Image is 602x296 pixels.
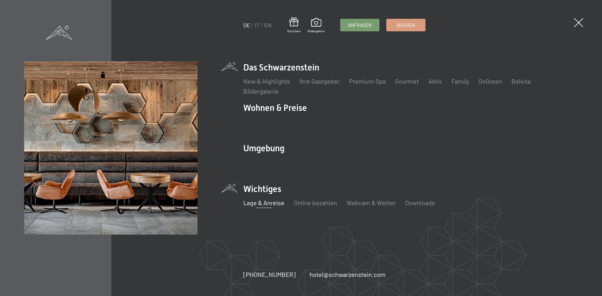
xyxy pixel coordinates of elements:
[405,199,435,206] a: Downloads
[243,77,290,85] a: New & Highlights
[348,22,372,29] span: Anfragen
[243,199,284,206] a: Lage & Anreise
[243,271,296,278] span: [PHONE_NUMBER]
[387,19,425,31] a: Buchen
[511,77,531,85] a: Belvita
[243,270,296,279] a: [PHONE_NUMBER]
[309,270,386,279] a: hotel@schwarzenstein.com
[308,18,325,33] a: Bildergalerie
[299,77,340,85] a: Ihre Gastgeber
[287,29,301,33] span: Gutschein
[264,22,272,29] a: EN
[349,77,386,85] a: Premium Spa
[395,77,419,85] a: Gourmet
[451,77,469,85] a: Family
[24,61,198,235] img: Wellnesshotels - Bar - Spieltische - Kinderunterhaltung
[255,22,260,29] a: IT
[243,87,278,95] a: Bildergalerie
[287,17,301,33] a: Gutschein
[294,199,337,206] a: Online bezahlen
[341,19,379,31] a: Anfragen
[308,29,325,33] span: Bildergalerie
[397,22,415,29] span: Buchen
[428,77,442,85] a: Aktiv
[478,77,502,85] a: GoGreen
[346,199,396,206] a: Webcam & Wetter
[243,22,250,29] a: DE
